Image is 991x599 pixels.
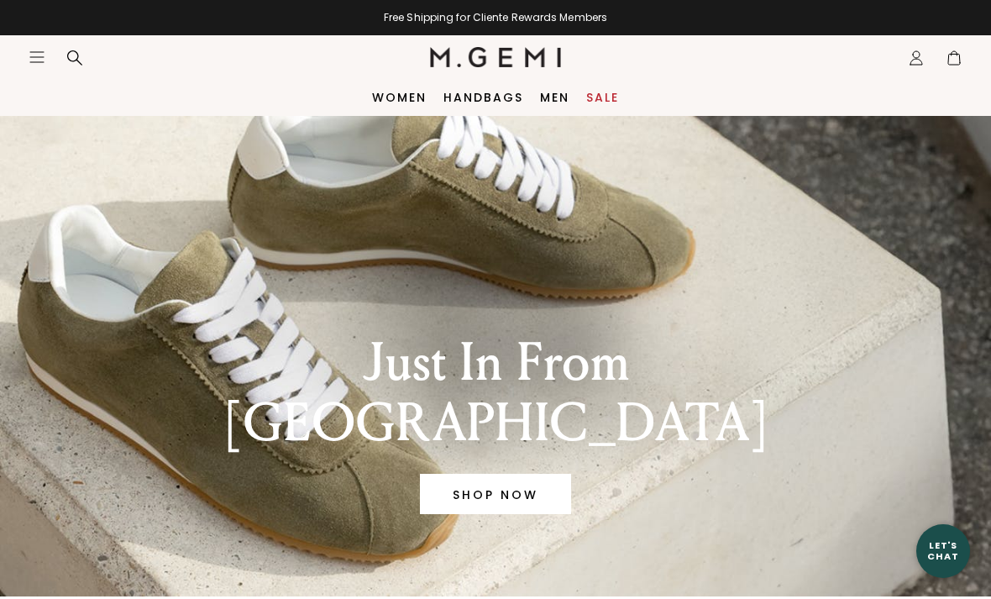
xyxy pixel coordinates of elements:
[184,333,807,454] div: Just In From [GEOGRAPHIC_DATA]
[430,47,562,67] img: M.Gemi
[586,91,619,104] a: Sale
[372,91,427,104] a: Women
[916,540,970,561] div: Let's Chat
[29,49,45,66] button: Open site menu
[443,91,523,104] a: Handbags
[420,474,571,514] a: Banner primary button
[540,91,569,104] a: Men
